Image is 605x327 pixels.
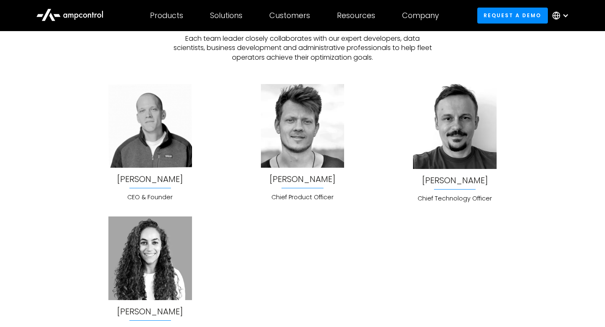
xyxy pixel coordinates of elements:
div: [PERSON_NAME] [117,307,183,316]
a: Request a demo [477,8,548,23]
div: Chief Technology Officer [413,194,496,203]
img: Ampcontrol's Team Member [413,84,496,169]
div: [PERSON_NAME] [422,176,488,185]
a: View team member info [117,307,183,316]
div: [PERSON_NAME] [269,174,336,184]
img: Ampcontrol's Team Member [261,84,344,167]
div: CEO & Founder [108,193,192,202]
img: Ampcontrol's Team Member [108,216,192,300]
div: Products [150,11,183,20]
a: View team member info [422,176,488,185]
div: Company [402,11,439,20]
div: Resources [337,11,375,20]
div: Solutions [210,11,242,20]
div: [PERSON_NAME] [117,174,183,184]
div: Chief Product Officer [261,193,344,202]
div: Customers [269,11,310,20]
p: At Ampcontrol, our leadership team isn't just experienced; they're passionate innovators dedicate... [169,6,436,62]
img: Ampcontrol's Team Member [108,84,192,167]
a: View team member info [117,174,183,184]
a: View team member info [269,174,336,184]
